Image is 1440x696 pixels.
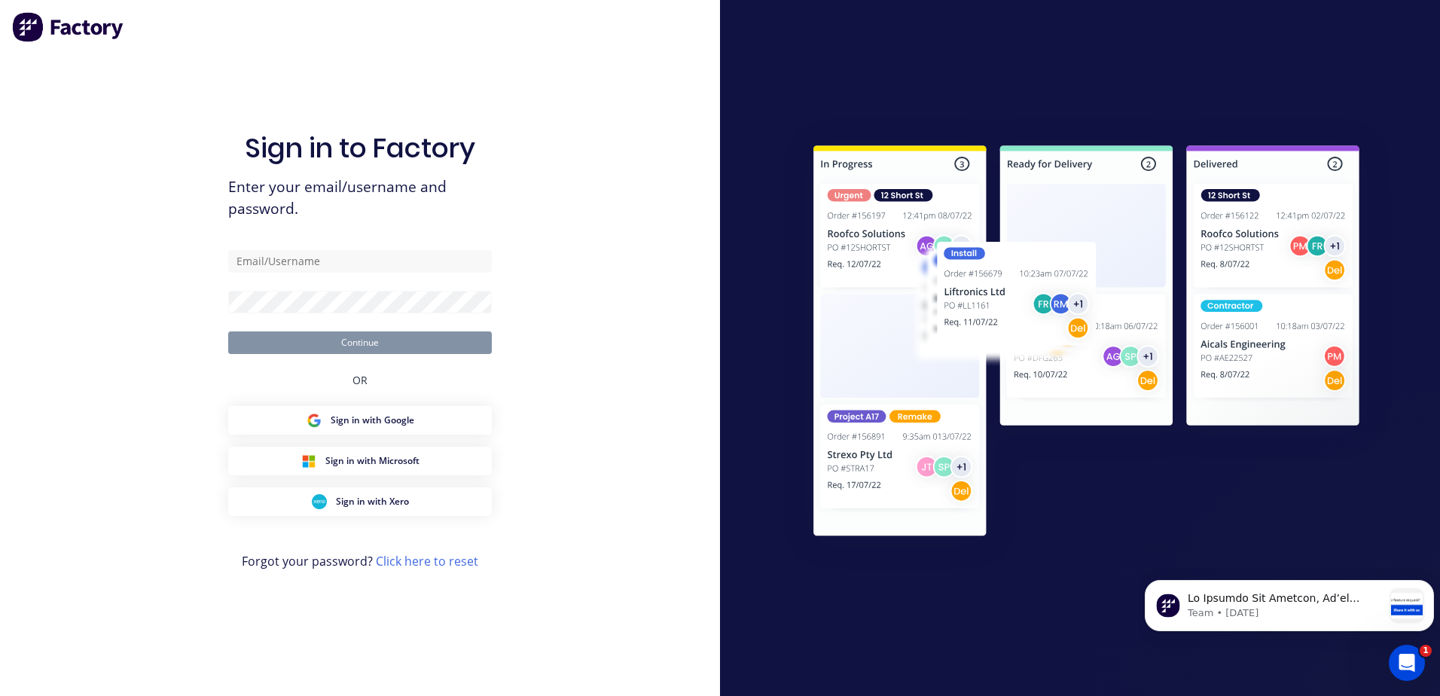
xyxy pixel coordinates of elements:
[780,115,1393,572] img: Sign in
[307,413,322,428] img: Google Sign in
[12,12,125,42] img: Factory
[228,447,492,475] button: Microsoft Sign inSign in with Microsoft
[228,176,492,220] span: Enter your email/username and password.
[331,414,414,427] span: Sign in with Google
[49,56,245,70] p: Message from Team, sent 1w ago
[376,553,478,569] a: Click here to reset
[301,453,316,469] img: Microsoft Sign in
[228,250,492,273] input: Email/Username
[228,406,492,435] button: Google Sign inSign in with Google
[1420,645,1432,657] span: 1
[325,454,419,468] span: Sign in with Microsoft
[228,487,492,516] button: Xero Sign inSign in with Xero
[312,494,327,509] img: Xero Sign in
[1389,645,1425,681] iframe: Intercom live chat
[1139,550,1440,655] iframe: Intercom notifications message
[245,132,475,164] h1: Sign in to Factory
[352,354,368,406] div: OR
[336,495,409,508] span: Sign in with Xero
[242,552,478,570] span: Forgot your password?
[228,331,492,354] button: Continue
